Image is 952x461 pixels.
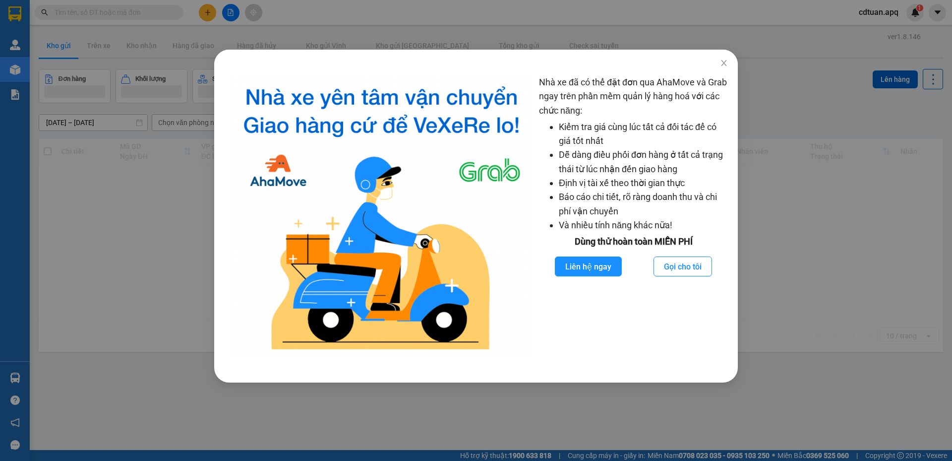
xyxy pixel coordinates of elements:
[654,257,712,276] button: Gọi cho tôi
[559,176,728,190] li: Định vị tài xế theo thời gian thực
[559,218,728,232] li: Và nhiều tính năng khác nữa!
[710,50,738,77] button: Close
[559,120,728,148] li: Kiểm tra giá cùng lúc tất cả đối tác để có giá tốt nhất
[720,59,728,67] span: close
[664,261,702,273] span: Gọi cho tôi
[232,75,531,358] img: logo
[559,148,728,176] li: Dễ dàng điều phối đơn hàng ở tất cả trạng thái từ lúc nhận đến giao hàng
[539,75,728,358] div: Nhà xe đã có thể đặt đơn qua AhaMove và Grab ngay trên phần mềm quản lý hàng hoá với các chức năng:
[565,261,611,273] span: Liên hệ ngay
[555,257,622,276] button: Liên hệ ngay
[539,235,728,249] div: Dùng thử hoàn toàn MIỄN PHÍ
[559,190,728,218] li: Báo cáo chi tiết, rõ ràng doanh thu và chi phí vận chuyển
